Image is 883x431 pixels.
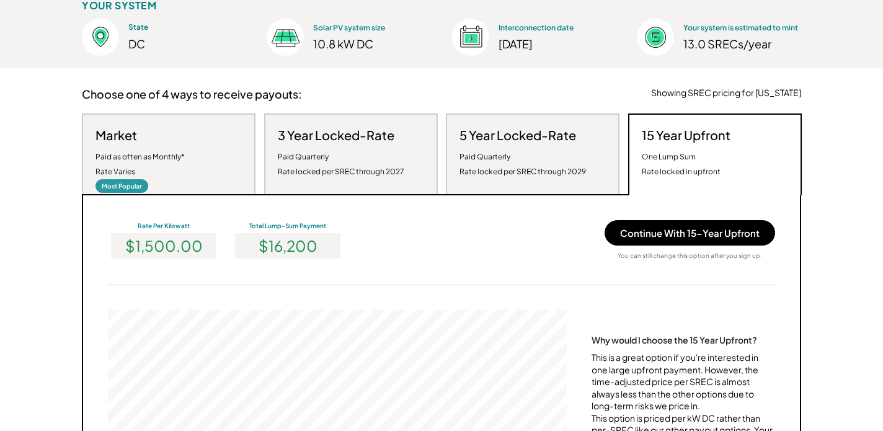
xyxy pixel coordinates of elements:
div: Most Popular [95,179,148,193]
div: 13.0 SRECs/year [683,37,801,51]
div: Interconnection date [499,23,607,33]
h3: Choose one of 4 ways to receive payouts: [82,87,302,101]
div: Paid Quarterly Rate locked per SREC through 2029 [459,149,586,179]
img: Estimated%403x.png [637,19,674,56]
div: You can still change this option after you sign up. [618,252,762,260]
div: $1,500.00 [111,233,216,259]
img: Location%403x.png [82,19,119,56]
div: Why would I choose the 15 Year Upfront? [592,334,757,345]
button: Continue With 15-Year Upfront [605,220,775,246]
img: Interconnection%403x.png [452,19,489,56]
img: Size%403x.png [267,19,304,56]
div: [DATE] [499,37,607,51]
div: 10.8 kW DC [313,37,422,51]
h3: 3 Year Locked-Rate [278,127,394,143]
div: DC [128,36,237,51]
div: State [128,22,237,33]
div: Paid Quarterly Rate locked per SREC through 2027 [278,149,404,179]
h3: Market [95,127,137,143]
div: Rate Per Kilowatt [108,221,220,230]
div: Showing SREC pricing for [US_STATE] [651,87,801,99]
div: One Lump Sum Rate locked in upfront [642,149,721,179]
div: Your system is estimated to mint [683,23,798,33]
h3: 5 Year Locked-Rate [459,127,576,143]
div: Total Lump-Sum Payment [232,221,344,230]
h3: 15 Year Upfront [642,127,730,143]
div: Solar PV system size [313,23,422,33]
div: Paid as often as Monthly* Rate Varies [95,149,185,179]
div: $16,200 [235,233,340,259]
